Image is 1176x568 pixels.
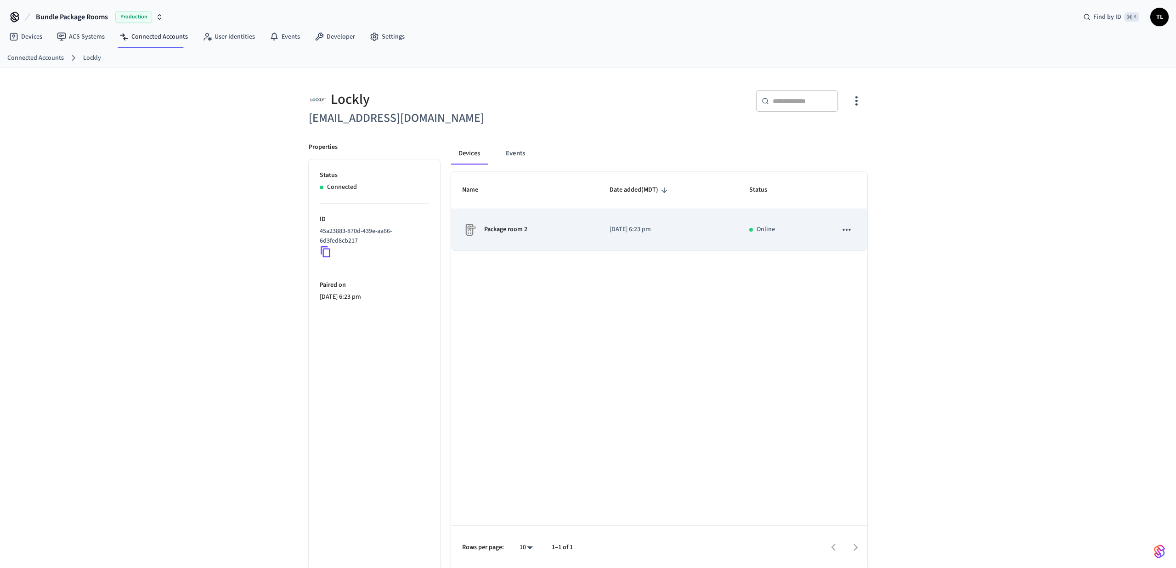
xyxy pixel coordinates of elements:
[1150,8,1169,26] button: TL
[462,222,477,237] img: Placeholder Lock Image
[320,215,429,224] p: ID
[362,28,412,45] a: Settings
[112,28,195,45] a: Connected Accounts
[757,225,775,234] p: Online
[515,541,537,554] div: 10
[309,142,338,152] p: Properties
[552,543,573,552] p: 1–1 of 1
[115,11,152,23] span: Production
[462,183,490,197] span: Name
[610,225,727,234] p: [DATE] 6:23 pm
[262,28,307,45] a: Events
[451,142,487,165] button: Devices
[1093,12,1121,22] span: Find by ID
[2,28,50,45] a: Devices
[498,142,532,165] button: Events
[1154,544,1165,559] img: SeamLogoGradient.69752ec5.svg
[327,182,357,192] p: Connected
[309,109,582,128] h6: [EMAIL_ADDRESS][DOMAIN_NAME]
[320,292,429,302] p: [DATE] 6:23 pm
[307,28,362,45] a: Developer
[320,227,425,246] p: 45a23883-870d-439e-aa66-6d3fed8cb217
[36,11,108,23] span: Bundle Package Rooms
[462,543,504,552] p: Rows per page:
[309,90,582,109] div: Lockly
[1151,9,1168,25] span: TL
[451,142,867,165] div: connected account tabs
[320,280,429,290] p: Paired on
[309,90,327,109] img: Lockly Logo, Square
[610,183,670,197] span: Date added(MDT)
[83,53,101,63] a: Lockly
[50,28,112,45] a: ACS Systems
[749,183,779,197] span: Status
[320,170,429,180] p: Status
[1124,12,1139,22] span: ⌘ K
[451,172,867,251] table: sticky table
[484,225,527,234] p: Package room 2
[1076,9,1147,25] div: Find by ID⌘ K
[195,28,262,45] a: User Identities
[7,53,64,63] a: Connected Accounts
